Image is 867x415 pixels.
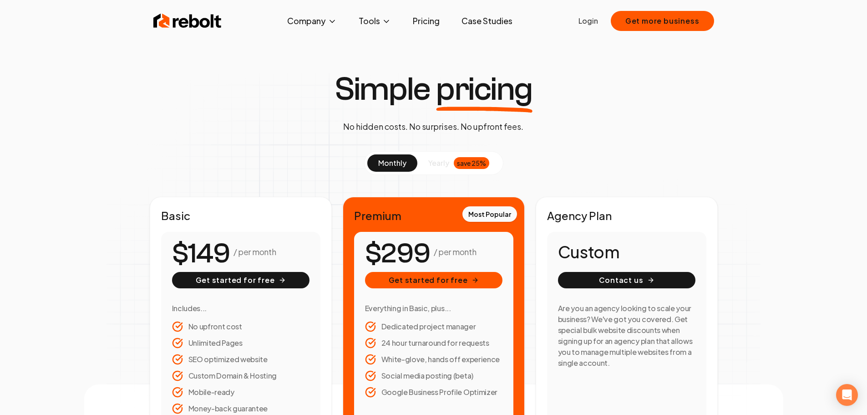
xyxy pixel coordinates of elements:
button: Get more business [611,11,714,31]
button: monthly [367,154,417,172]
img: Rebolt Logo [153,12,222,30]
h1: Simple [335,73,532,106]
li: Money-back guarantee [172,403,309,414]
button: Company [280,12,344,30]
li: Custom Domain & Hosting [172,370,309,381]
a: Login [578,15,598,26]
span: yearly [428,158,449,169]
button: Get started for free [365,272,502,288]
h3: Are you an agency looking to scale your business? We've got you covered. Get special bulk website... [558,303,695,369]
li: Dedicated project manager [365,321,502,332]
li: Google Business Profile Optimizer [365,387,502,398]
h3: Everything in Basic, plus... [365,303,502,314]
p: / per month [434,246,476,258]
span: pricing [436,73,532,106]
a: Pricing [406,12,447,30]
button: Contact us [558,272,695,288]
li: White-glove, hands off experience [365,354,502,365]
h2: Premium [354,208,513,223]
li: 24 hour turnaround for requests [365,338,502,348]
h1: Custom [558,243,695,261]
h2: Basic [161,208,320,223]
button: Tools [351,12,398,30]
a: Case Studies [454,12,520,30]
li: Social media posting (beta) [365,370,502,381]
h3: Includes... [172,303,309,314]
div: Open Intercom Messenger [836,384,858,406]
li: No upfront cost [172,321,309,332]
button: yearlysave 25% [417,154,500,172]
h2: Agency Plan [547,208,706,223]
number-flow-react: $149 [172,233,230,274]
li: SEO optimized website [172,354,309,365]
span: monthly [378,158,406,168]
p: No hidden costs. No surprises. No upfront fees. [343,120,523,133]
div: Most Popular [462,206,517,222]
li: Unlimited Pages [172,338,309,348]
div: save 25% [454,157,489,169]
p: / per month [233,246,276,258]
number-flow-react: $299 [365,233,430,274]
button: Get started for free [172,272,309,288]
li: Mobile-ready [172,387,309,398]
